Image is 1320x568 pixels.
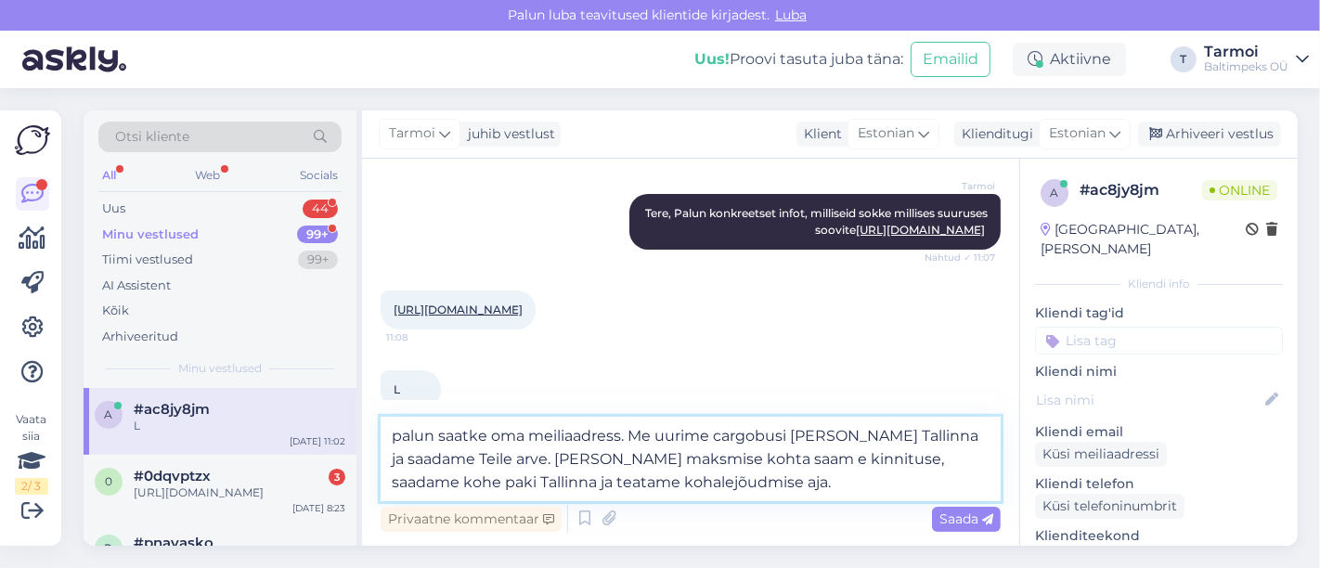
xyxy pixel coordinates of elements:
div: Tarmoi [1204,45,1288,59]
span: Minu vestlused [178,360,262,377]
input: Lisa nimi [1036,390,1262,410]
b: Uus! [694,50,730,68]
div: Aktiivne [1013,43,1126,76]
div: Klient [796,124,842,144]
span: Saada [939,510,993,527]
button: Emailid [911,42,990,77]
div: All [98,163,120,187]
span: 11:08 [386,330,456,344]
span: Tarmoi [925,179,995,193]
span: Tere, Palun konkreetset infot, milliseid sokke millises suuruses soovite [645,206,990,237]
div: # ac8jy8jm [1080,179,1202,201]
div: juhib vestlust [460,124,555,144]
span: #0dqvptzx [134,468,211,484]
textarea: palun saatke oma meiliaadress. Me uurime cargobusi [PERSON_NAME] Tallinna ja saadame Teile arve. ... [381,417,1001,501]
span: Estonian [1049,123,1106,144]
div: Privaatne kommentaar [381,507,562,532]
div: Minu vestlused [102,226,199,244]
div: Uus [102,200,125,218]
p: Klienditeekond [1035,526,1283,546]
span: Online [1202,180,1277,200]
span: L [394,382,400,396]
div: [DATE] 8:23 [292,501,345,515]
input: Lisa tag [1035,327,1283,355]
div: Küsi telefoninumbrit [1035,494,1184,519]
span: a [1051,186,1059,200]
span: 0 [105,474,112,488]
div: 2 / 3 [15,478,48,495]
div: AI Assistent [102,277,171,295]
span: Luba [770,6,812,23]
p: Kliendi email [1035,422,1283,442]
span: a [105,407,113,421]
div: L [134,418,345,434]
div: Arhiveeri vestlus [1138,122,1281,147]
p: Kliendi telefon [1035,474,1283,494]
span: p [105,541,113,555]
span: #pnavasko [134,535,214,551]
div: 44 [303,200,338,218]
span: #ac8jy8jm [134,401,210,418]
a: [URL][DOMAIN_NAME] [394,303,523,316]
div: Baltimpeks OÜ [1204,59,1288,74]
span: Nähtud ✓ 11:07 [925,251,995,265]
div: Proovi tasuta juba täna: [694,48,903,71]
p: Kliendi tag'id [1035,303,1283,323]
span: Tarmoi [389,123,435,144]
div: Arhiveeritud [102,328,178,346]
span: Otsi kliente [115,127,189,147]
div: Klienditugi [954,124,1033,144]
p: Kliendi nimi [1035,362,1283,381]
div: 99+ [298,251,338,269]
div: Web [192,163,225,187]
div: T [1171,46,1197,72]
div: Tiimi vestlused [102,251,193,269]
img: Askly Logo [15,125,50,155]
div: [DATE] 11:02 [290,434,345,448]
div: [URL][DOMAIN_NAME] [134,484,345,501]
a: [URL][DOMAIN_NAME] [856,223,985,237]
div: Vaata siia [15,411,48,495]
div: Socials [296,163,342,187]
div: 3 [329,469,345,485]
div: Kõik [102,302,129,320]
div: Küsi meiliaadressi [1035,442,1167,467]
div: 99+ [297,226,338,244]
span: Estonian [858,123,914,144]
div: [GEOGRAPHIC_DATA], [PERSON_NAME] [1041,220,1246,259]
div: Kliendi info [1035,276,1283,292]
a: TarmoiBaltimpeks OÜ [1204,45,1309,74]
